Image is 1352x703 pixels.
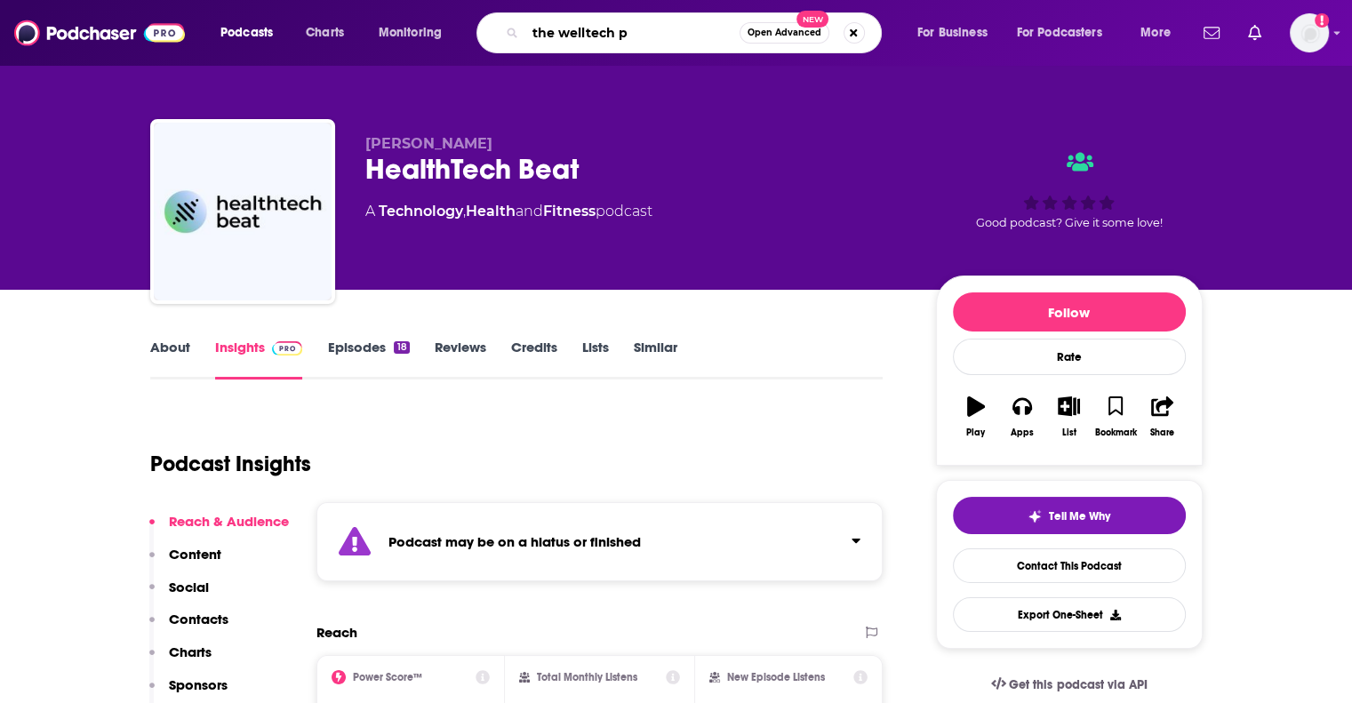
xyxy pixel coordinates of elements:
h1: Podcast Insights [150,451,311,477]
div: Bookmark [1094,427,1136,438]
button: tell me why sparkleTell Me Why [953,497,1186,534]
img: HealthTech Beat [154,123,332,300]
strong: Podcast may be on a hiatus or finished [388,533,641,550]
h2: Power Score™ [353,671,422,683]
div: Search podcasts, credits, & more... [493,12,899,53]
h2: New Episode Listens [727,671,825,683]
button: Export One-Sheet [953,597,1186,632]
div: 18 [394,341,409,354]
a: Show notifications dropdown [1196,18,1227,48]
svg: Add a profile image [1315,13,1329,28]
a: Credits [511,339,557,379]
button: Charts [149,643,212,676]
button: Open AdvancedNew [740,22,829,44]
span: For Business [917,20,988,45]
span: For Podcasters [1017,20,1102,45]
span: New [796,11,828,28]
button: Bookmark [1092,385,1139,449]
img: tell me why sparkle [1028,509,1042,523]
button: Share [1139,385,1185,449]
button: Show profile menu [1290,13,1329,52]
a: Fitness [543,203,596,220]
button: Apps [999,385,1045,449]
div: Apps [1011,427,1034,438]
button: open menu [1128,19,1193,47]
img: User Profile [1290,13,1329,52]
button: Follow [953,292,1186,332]
p: Charts [169,643,212,660]
div: List [1062,427,1076,438]
span: Tell Me Why [1049,509,1110,523]
button: Play [953,385,999,449]
button: Contacts [149,611,228,643]
a: Reviews [435,339,486,379]
span: Charts [306,20,344,45]
a: Show notifications dropdown [1241,18,1268,48]
a: Health [466,203,516,220]
button: List [1045,385,1092,449]
a: Contact This Podcast [953,548,1186,583]
a: InsightsPodchaser Pro [215,339,303,379]
span: Monitoring [379,20,442,45]
a: Technology [379,203,463,220]
div: Play [966,427,985,438]
button: Reach & Audience [149,513,289,546]
a: Charts [294,19,355,47]
p: Sponsors [169,676,228,693]
input: Search podcasts, credits, & more... [525,19,740,47]
div: Good podcast? Give it some love! [936,135,1203,245]
span: and [516,203,543,220]
span: Good podcast? Give it some love! [976,216,1163,229]
span: [PERSON_NAME] [365,135,492,152]
img: Podchaser Pro [272,341,303,355]
div: Share [1150,427,1174,438]
span: Podcasts [220,20,273,45]
p: Content [169,546,221,563]
a: About [150,339,190,379]
div: A podcast [365,201,652,222]
button: open menu [366,19,465,47]
p: Reach & Audience [169,513,289,530]
h2: Total Monthly Listens [537,671,637,683]
a: Episodes18 [327,339,409,379]
h2: Reach [316,624,357,641]
button: open menu [208,19,296,47]
span: Get this podcast via API [1009,677,1147,692]
span: Logged in as HLWG_Interdependence [1290,13,1329,52]
div: Rate [953,339,1186,375]
a: Lists [582,339,609,379]
button: Content [149,546,221,579]
img: Podchaser - Follow, Share and Rate Podcasts [14,16,185,50]
section: Click to expand status details [316,502,884,581]
span: More [1140,20,1171,45]
button: open menu [1005,19,1128,47]
button: open menu [905,19,1010,47]
p: Social [169,579,209,595]
button: Social [149,579,209,611]
span: , [463,203,466,220]
p: Contacts [169,611,228,627]
span: Open Advanced [748,28,821,37]
a: Similar [634,339,677,379]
